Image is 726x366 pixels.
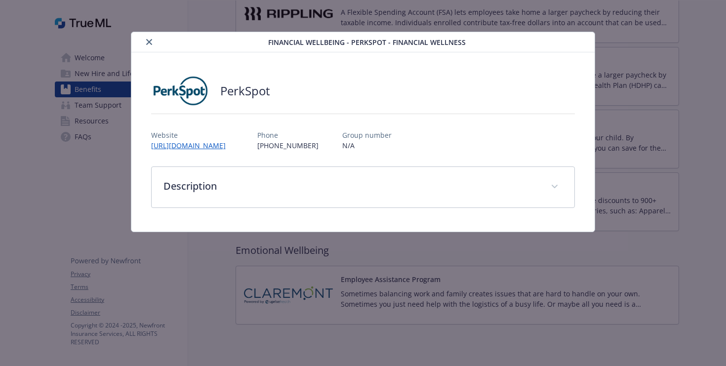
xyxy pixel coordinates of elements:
p: Phone [257,130,319,140]
p: [PHONE_NUMBER] [257,140,319,151]
a: [URL][DOMAIN_NAME] [151,141,234,150]
p: Group number [342,130,392,140]
p: Website [151,130,234,140]
div: Description [152,167,575,207]
p: Description [163,179,539,194]
img: PerkSpot [151,76,210,106]
span: Financial Wellbeing - PerkSpot - Financial Wellness [268,37,466,47]
button: close [143,36,155,48]
h2: PerkSpot [220,82,270,99]
p: N/A [342,140,392,151]
div: details for plan Financial Wellbeing - PerkSpot - Financial Wellness [73,32,653,232]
